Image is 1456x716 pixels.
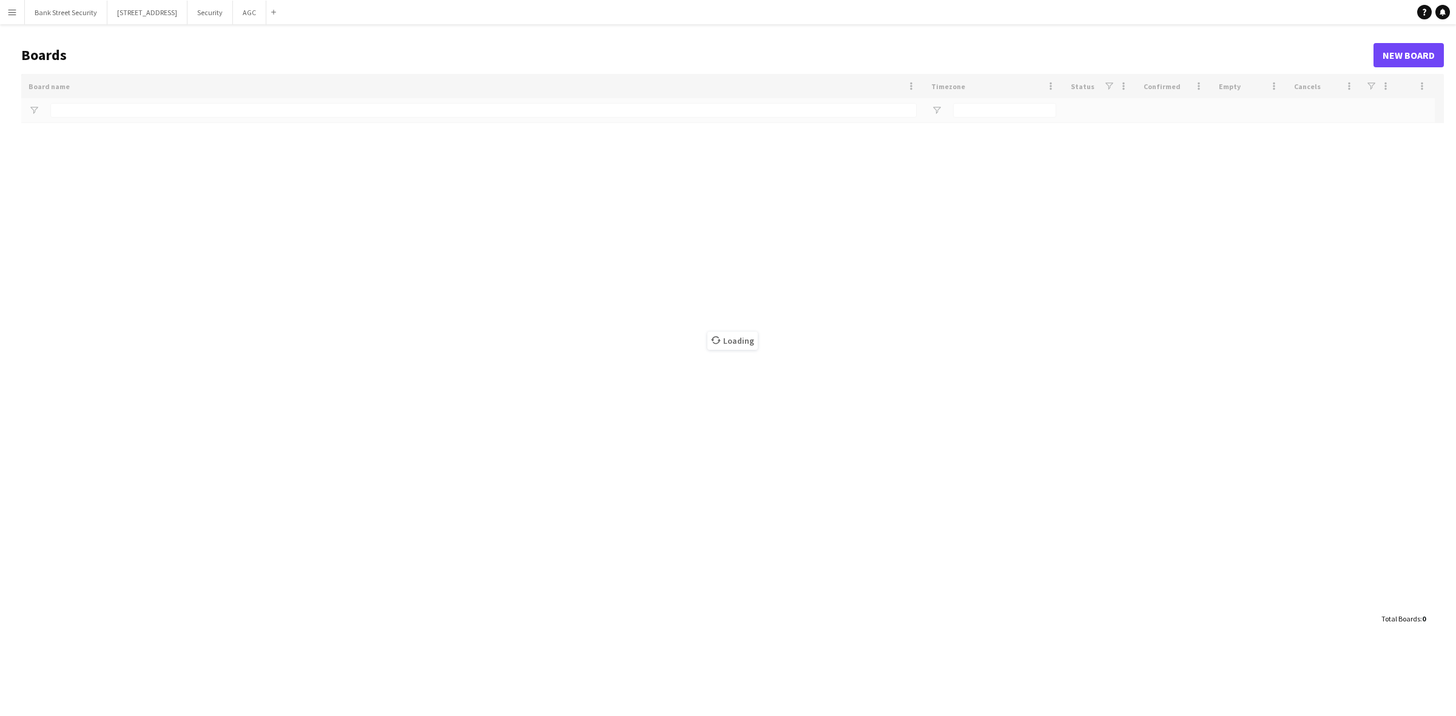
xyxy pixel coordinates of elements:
[187,1,233,24] button: Security
[1373,43,1444,67] a: New Board
[1381,607,1426,631] div: :
[1422,614,1426,623] span: 0
[25,1,107,24] button: Bank Street Security
[1381,614,1420,623] span: Total Boards
[707,332,758,350] span: Loading
[107,1,187,24] button: [STREET_ADDRESS]
[21,46,1373,64] h1: Boards
[233,1,266,24] button: AGC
